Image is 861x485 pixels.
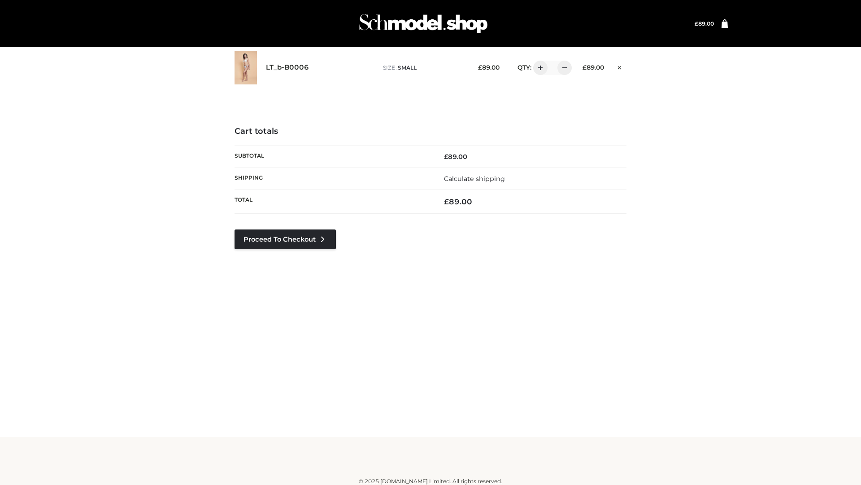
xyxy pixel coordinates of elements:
a: Calculate shipping [444,175,505,183]
bdi: 89.00 [478,64,500,71]
span: £ [444,197,449,206]
span: £ [695,20,698,27]
div: QTY: [509,61,569,75]
a: LT_b-B0006 [266,63,309,72]
p: size : [383,64,464,72]
bdi: 89.00 [444,153,467,161]
span: £ [583,64,587,71]
bdi: 89.00 [695,20,714,27]
a: Proceed to Checkout [235,229,336,249]
a: £89.00 [695,20,714,27]
h4: Cart totals [235,127,626,137]
bdi: 89.00 [444,197,472,206]
th: Total [235,190,430,214]
span: £ [444,153,448,161]
th: Subtotal [235,145,430,168]
bdi: 89.00 [583,64,604,71]
span: £ [478,64,482,71]
span: SMALL [398,64,417,71]
a: Remove this item [613,61,626,72]
img: Schmodel Admin 964 [356,6,491,41]
th: Shipping [235,168,430,190]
